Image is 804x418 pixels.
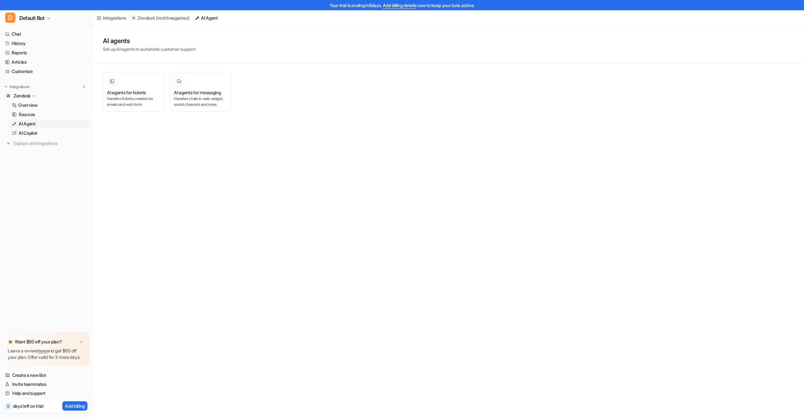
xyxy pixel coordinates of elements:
[7,404,9,409] p: 5
[3,139,90,148] a: Explore all integrations
[65,403,85,409] p: Add billing
[3,84,32,90] button: Integrations
[3,389,90,398] a: Help and support
[3,380,90,389] a: Invite teammates
[13,403,43,409] p: days left on trial
[9,129,90,138] a: AI Copilot
[174,89,221,96] h3: AI agents for messaging
[4,85,8,89] img: expand menu
[82,85,86,89] img: menu_add.svg
[38,348,47,353] a: here
[103,72,165,112] button: AI agents for ticketsHandles tickets created via emails and web form.
[9,110,90,119] a: Sources
[15,339,62,345] p: Want $50 off your plan?
[14,93,31,99] p: Zendesk
[18,102,38,108] p: Overview
[96,14,126,21] a: Integrations
[107,96,160,107] p: Handles tickets created via emails and web form.
[3,30,90,39] a: Chat
[8,339,13,344] img: star
[138,15,155,21] p: Zendesk
[103,14,126,21] div: Integrations
[5,13,15,23] span: D
[3,371,90,380] a: Create a new Bot
[3,48,90,57] a: Reports
[194,14,218,21] a: AI Agent
[19,14,45,23] span: Default Bot
[107,89,146,96] h3: AI agents for tickets
[131,15,189,21] a: Zendesk(techtreegames)
[201,14,218,21] div: AI Agent
[3,58,90,67] a: Articles
[383,3,417,8] a: Add billing details
[128,15,130,21] span: /
[5,140,12,147] img: explore all integrations
[19,121,36,127] p: AI Agent
[3,67,90,76] a: Customize
[174,96,227,107] p: Handles chats in web widget, social channels and more.
[191,15,193,21] span: /
[62,401,87,411] button: Add billing
[9,119,90,128] a: AI Agent
[3,39,90,48] a: History
[14,138,87,149] span: Explore all integrations
[6,94,10,98] img: Zendesk
[103,46,195,52] p: Set up AI agents to automate customer support
[9,101,90,110] a: Overview
[8,348,85,360] p: Leave a review and get $50 off your plan. Offer valid for 3 more days.
[170,72,231,112] button: AI agents for messagingHandles chats in web widget, social channels and more.
[103,36,195,46] h1: AI agents
[10,84,30,89] p: Integrations
[19,130,37,136] p: AI Copilot
[19,111,35,118] p: Sources
[79,340,83,344] img: x
[156,15,189,21] p: ( techtreegames )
